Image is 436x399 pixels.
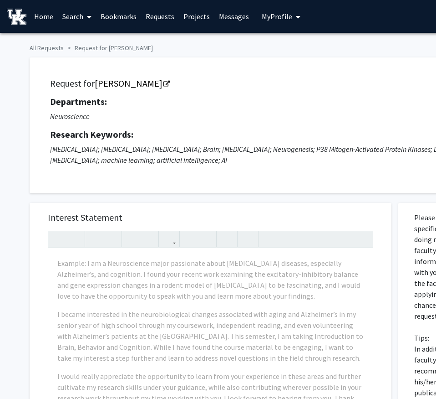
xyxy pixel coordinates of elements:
[219,231,235,247] button: Remove format
[30,44,64,52] a: All Requests
[198,231,214,247] button: Ordered list
[48,212,373,223] h5: Interest Statement
[50,112,90,121] i: Neuroscience
[64,43,153,53] li: Request for [PERSON_NAME]
[124,231,140,247] button: Superscript
[66,231,82,247] button: Redo (Ctrl + Y)
[58,0,96,32] a: Search
[57,309,364,363] p: I became interested in the neurobiological changes associated with aging and Alzheimer’s in my se...
[57,258,364,301] p: Example: I am a Neuroscience major passionate about [MEDICAL_DATA] diseases, especially Alzheimer...
[355,231,370,247] button: Fullscreen
[96,0,141,32] a: Bookmarks
[103,231,119,247] button: Emphasis (Ctrl + I)
[30,0,58,32] a: Home
[214,0,253,32] a: Messages
[51,231,66,247] button: Undo (Ctrl + Z)
[182,231,198,247] button: Unordered list
[7,358,39,392] iframe: Chat
[141,0,179,32] a: Requests
[87,231,103,247] button: Strong (Ctrl + B)
[50,96,107,107] strong: Departments:
[262,12,292,21] span: My Profile
[179,0,214,32] a: Projects
[7,9,26,25] img: University of Kentucky Logo
[240,231,256,247] button: Insert horizontal rule
[50,129,133,140] strong: Research Keywords:
[161,231,177,247] button: Link
[95,78,169,89] a: Opens in a new tab
[140,231,156,247] button: Subscript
